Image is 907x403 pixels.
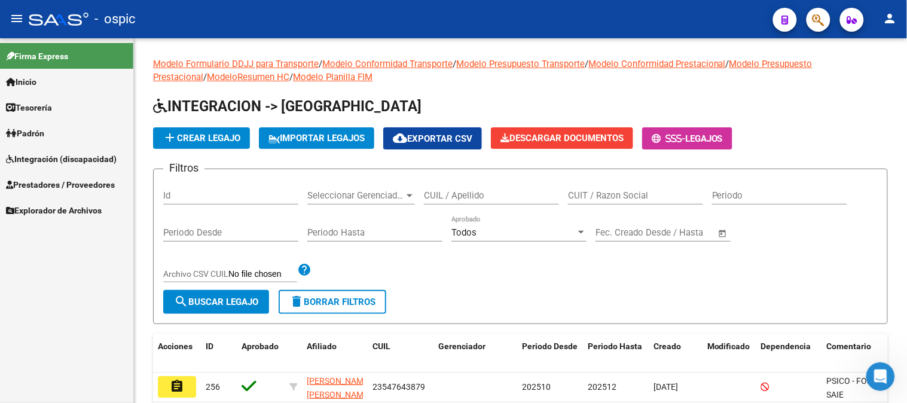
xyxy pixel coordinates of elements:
span: Explorador de Archivos [6,204,102,217]
datatable-header-cell: Dependencia [756,334,822,373]
datatable-header-cell: Gerenciador [433,334,517,373]
span: - ospic [94,6,136,32]
datatable-header-cell: Periodo Desde [517,334,583,373]
mat-icon: add [163,130,177,145]
span: Archivo CSV CUIL [163,269,228,279]
span: 23547643879 [372,382,425,392]
span: Inicio [6,75,36,88]
button: Buscar Legajo [163,290,269,314]
mat-icon: assignment [170,379,184,393]
span: Legajos [685,133,723,144]
span: ID [206,341,213,351]
datatable-header-cell: Afiliado [302,334,368,373]
span: - [652,133,685,144]
a: Modelo Conformidad Prestacional [588,59,726,69]
span: Creado [653,341,681,351]
span: Descargar Documentos [500,133,624,144]
datatable-header-cell: CUIL [368,334,433,373]
span: PSICO - FONO - SAIE [827,376,884,399]
datatable-header-cell: ID [201,334,237,373]
button: Borrar Filtros [279,290,386,314]
span: Seleccionar Gerenciador [307,190,404,201]
iframe: Intercom live chat [866,362,895,391]
button: IMPORTAR LEGAJOS [259,127,374,149]
a: Modelo Planilla FIM [293,72,372,83]
mat-icon: help [297,262,312,277]
span: INTEGRACION -> [GEOGRAPHIC_DATA] [153,98,422,115]
input: Fecha fin [655,227,713,238]
span: Modificado [707,341,750,351]
span: 256 [206,382,220,392]
datatable-header-cell: Periodo Hasta [583,334,649,373]
span: Comentario [827,341,872,351]
datatable-header-cell: Aprobado [237,334,285,373]
a: Modelo Presupuesto Transporte [456,59,585,69]
mat-icon: delete [289,294,304,309]
datatable-header-cell: Acciones [153,334,201,373]
button: Open calendar [716,227,730,240]
mat-icon: search [174,294,188,309]
mat-icon: cloud_download [393,131,407,145]
span: Periodo Hasta [588,341,642,351]
input: Archivo CSV CUIL [228,269,297,280]
datatable-header-cell: Modificado [703,334,756,373]
span: [PERSON_NAME] [PERSON_NAME] [307,376,371,399]
button: Exportar CSV [383,127,482,149]
span: Buscar Legajo [174,297,258,307]
datatable-header-cell: Creado [649,334,703,373]
span: Afiliado [307,341,337,351]
span: Crear Legajo [163,133,240,144]
mat-icon: person [883,11,897,26]
span: [DATE] [653,382,678,392]
span: 202512 [588,382,616,392]
span: Prestadores / Proveedores [6,178,115,191]
span: 202510 [522,382,551,392]
a: ModeloResumen HC [207,72,289,83]
span: CUIL [372,341,390,351]
span: Periodo Desde [522,341,578,351]
datatable-header-cell: Comentario [822,334,894,373]
span: Integración (discapacidad) [6,152,117,166]
button: Crear Legajo [153,127,250,149]
span: Aprobado [242,341,279,351]
h3: Filtros [163,160,204,176]
span: Borrar Filtros [289,297,375,307]
span: IMPORTAR LEGAJOS [268,133,365,144]
input: Fecha inicio [595,227,644,238]
span: Dependencia [761,341,811,351]
span: Todos [451,227,477,238]
a: Modelo Formulario DDJJ para Transporte [153,59,319,69]
span: Exportar CSV [393,133,472,144]
button: Descargar Documentos [491,127,633,149]
a: Modelo Conformidad Transporte [322,59,453,69]
span: Padrón [6,127,44,140]
mat-icon: menu [10,11,24,26]
span: Acciones [158,341,193,351]
span: Tesorería [6,101,52,114]
button: -Legajos [642,127,732,149]
span: Gerenciador [438,341,485,351]
span: Firma Express [6,50,68,63]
